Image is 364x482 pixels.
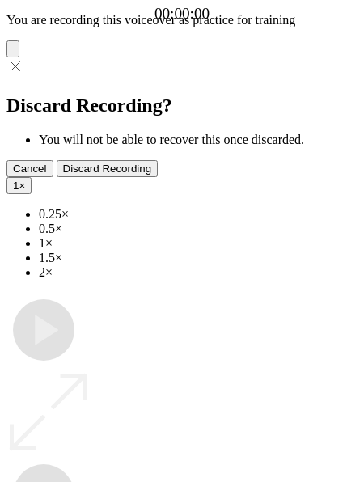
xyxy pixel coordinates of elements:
li: 0.25× [39,207,358,222]
a: 00:00:00 [154,5,210,23]
button: Cancel [6,160,53,177]
li: 0.5× [39,222,358,236]
h2: Discard Recording? [6,95,358,116]
button: 1× [6,177,32,194]
p: You are recording this voiceover as practice for training [6,13,358,27]
li: You will not be able to recover this once discarded. [39,133,358,147]
span: 1 [13,180,19,192]
li: 2× [39,265,358,280]
li: 1.5× [39,251,358,265]
li: 1× [39,236,358,251]
button: Discard Recording [57,160,159,177]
